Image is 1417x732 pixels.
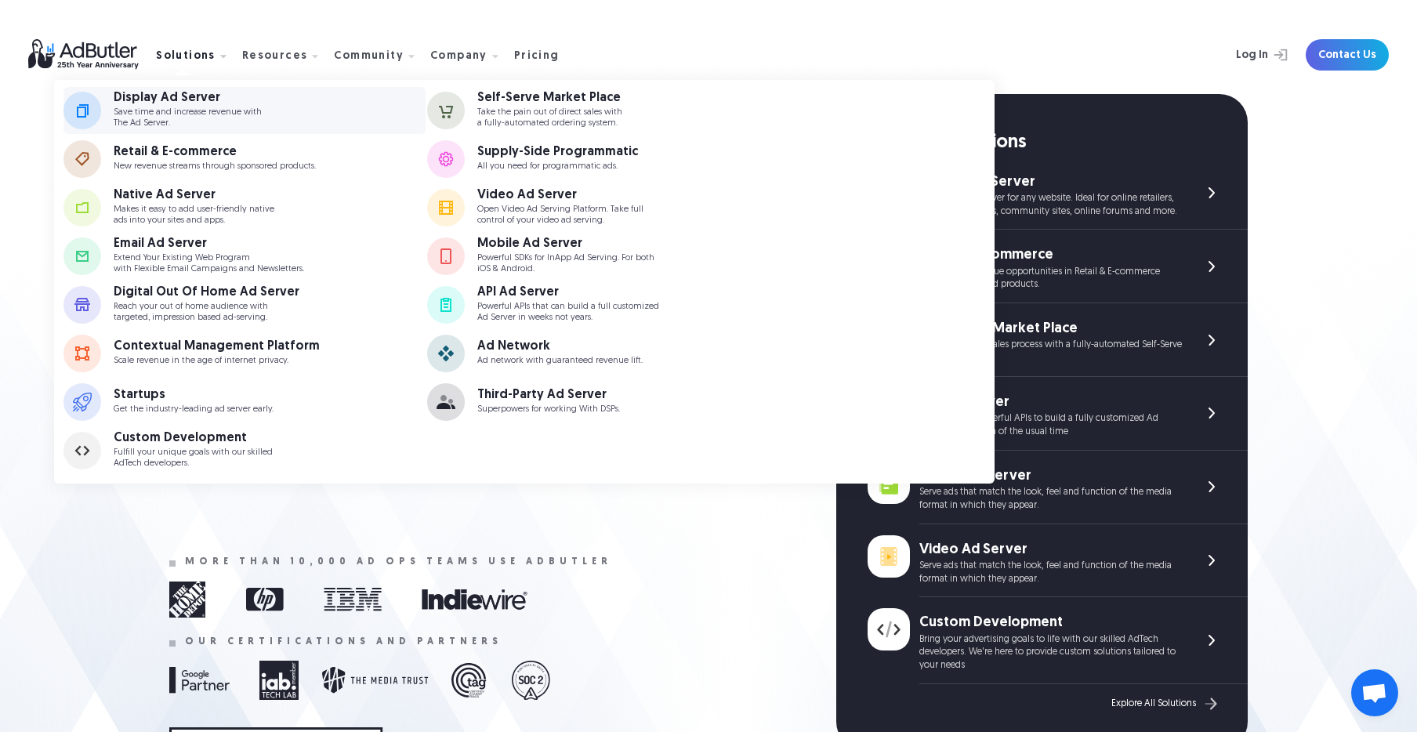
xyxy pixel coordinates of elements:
[477,161,638,172] p: All you need for programmatic ads.
[114,286,299,299] div: Digital Out Of Home Ad Server
[477,340,643,353] div: Ad Network
[427,233,789,280] a: Mobile Ad Server Powerful SDKs for InApp Ad Serving. For bothiOS & Android.
[114,253,304,274] p: Extend Your Existing Web Program with Flexible Email Campaigns and Newsletters.
[63,379,426,426] a: Startups Get the industry-leading ad server early.
[514,48,572,62] a: Pricing
[114,205,274,225] p: Makes it easy to add user-friendly native ads into your sites and apps.
[114,107,262,128] p: Save time and increase revenue with The Ad Server.
[242,51,308,62] div: Resources
[1306,39,1389,71] a: Contact Us
[477,286,659,299] div: API Ad Server
[477,253,654,274] p: Powerful SDKs for InApp Ad Serving. For both iOS & Android.
[477,302,659,322] p: Powerful APIs that can build a full customized Ad Server in weeks not years.
[427,330,789,377] a: Ad Network Ad network with guaranteed revenue lift.
[63,136,426,183] a: Retail & E-commerce New revenue streams through sponsored products.
[114,237,304,250] div: Email Ad Server
[1111,698,1196,709] div: Explore All Solutions
[477,404,620,415] p: Superpowers for working With DSPs.
[477,389,620,401] div: Third-Party Ad Server
[427,136,789,183] a: Supply-Side Programmatic All you need for programmatic ads.
[430,51,487,62] div: Company
[868,451,1248,524] a: Native Ad Server Serve ads that match the look, feel and function of the media format in which th...
[919,393,1182,412] div: API Ad Server
[868,377,1248,451] a: API Ad Server Leverage our powerful APIs to build a fully customized Ad Server in a fraction of t...
[868,303,1248,377] a: Self-Serve Market Place Streamline your sales process with a fully-automated Self-Serve Portal
[63,184,426,231] a: Native Ad Server Makes it easy to add user-friendly nativeads into your sites and apps.
[919,319,1182,339] div: Self-Serve Market Place
[477,146,638,158] div: Supply-Side Programmatic
[868,597,1248,684] a: Custom Development Bring your advertising goals to life with our skilled AdTech developers. We're...
[919,192,1182,219] div: A powerful ad server for any website. Ideal for online retailers, blogs, newspapers, community si...
[427,184,789,231] a: Video Ad Server Open Video Ad Serving Platform. Take fullcontrol of your video ad serving.
[114,340,320,353] div: Contextual Management Platform
[868,230,1248,303] a: Retail & E-commerce Unlock new revenue opportunities in Retail & E-commerce through sponsored pro...
[477,189,643,201] div: Video Ad Server
[868,157,1248,230] a: Display Ad Server A powerful ad server for any website. Ideal for online retailers, blogs, newspa...
[868,524,1248,598] a: Video Ad Server Serve ads that match the look, feel and function of the media format in which the...
[1351,669,1398,716] a: Open chat
[919,266,1182,292] div: Unlock new revenue opportunities in Retail & E-commerce through sponsored products.
[114,161,316,172] p: New revenue streams through sponsored products.
[63,330,426,377] a: Contextual Management Platform Scale revenue in the age of internet privacy.
[477,237,654,250] div: Mobile Ad Server
[477,205,643,225] p: Open Video Ad Serving Platform. Take full control of your video ad serving.
[919,540,1182,560] div: Video Ad Server
[919,412,1182,439] div: Leverage our powerful APIs to build a fully customized Ad Server in a fraction of the usual time
[427,87,789,134] a: Self-Serve Market Place Take the pain out of direct sales witha fully-automated ordering system.
[868,130,1248,157] div: Featured Solutions
[919,339,1182,365] div: Streamline your sales process with a fully-automated Self-Serve Portal
[1194,39,1296,71] a: Log In
[63,281,426,328] a: Digital Out Of Home Ad Server Reach your out of home audience withtargeted, impression based ad-s...
[919,172,1182,192] div: Display Ad Server
[919,633,1182,672] div: Bring your advertising goals to life with our skilled AdTech developers. We're here to provide cu...
[185,556,612,567] div: More than 10,000 ad ops teams use adbutler
[114,356,320,366] p: Scale revenue in the age of internet privacy.
[477,92,622,104] div: Self-Serve Market Place
[114,404,274,415] p: Get the industry-leading ad server early.
[334,51,404,62] div: Community
[185,636,502,647] div: Our certifications and partners
[114,302,299,322] p: Reach your out of home audience with targeted, impression based ad-serving.
[919,613,1182,632] div: Custom Development
[514,51,560,62] div: Pricing
[114,432,273,444] div: Custom Development
[114,146,316,158] div: Retail & E-commerce
[427,379,789,426] a: Third-Party Ad Server Superpowers for working With DSPs.
[1111,694,1221,714] a: Explore All Solutions
[63,87,426,134] a: Display Ad Server Save time and increase revenue withThe Ad Server.
[477,107,622,128] p: Take the pain out of direct sales with a fully-automated ordering system.
[427,281,789,328] a: API Ad Server Powerful APIs that can build a full customizedAd Server in weeks not years.
[156,51,216,62] div: Solutions
[114,92,262,104] div: Display Ad Server
[114,448,273,468] p: Fulfill your unique goals with our skilled AdTech developers.
[919,245,1182,265] div: Retail & E-commerce
[919,486,1182,513] div: Serve ads that match the look, feel and function of the media format in which they appear.
[114,389,274,401] div: Startups
[477,356,643,366] p: Ad network with guaranteed revenue lift.
[114,189,274,201] div: Native Ad Server
[919,466,1182,486] div: Native Ad Server
[63,427,426,474] a: Custom Development Fulfill your unique goals with our skilledAdTech developers.
[63,233,426,280] a: Email Ad Server Extend Your Existing Web Programwith Flexible Email Campaigns and Newsletters.
[919,560,1182,586] div: Serve ads that match the look, feel and function of the media format in which they appear.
